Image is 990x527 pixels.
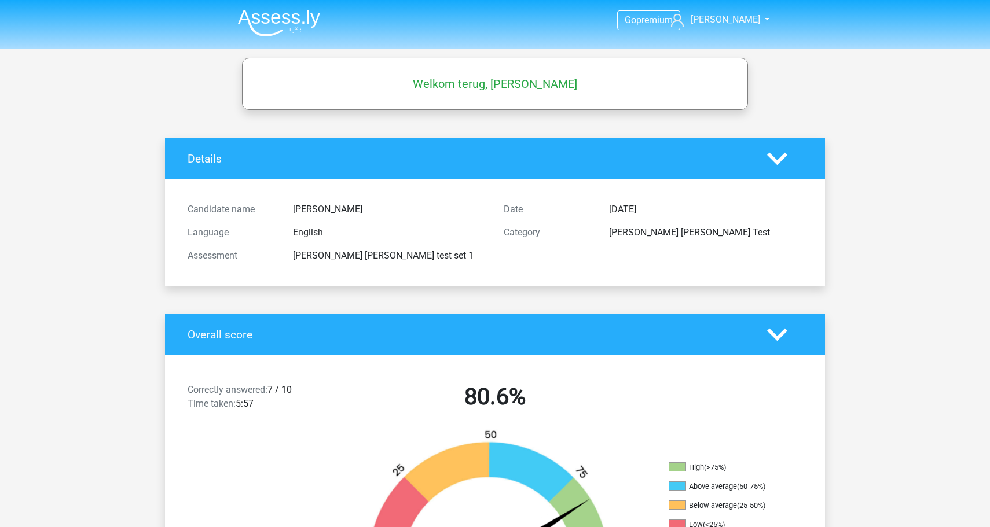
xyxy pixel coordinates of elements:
[666,13,761,27] a: [PERSON_NAME]
[284,202,495,216] div: [PERSON_NAME]
[704,463,726,471] div: (>75%)
[618,12,680,28] a: Gopremium
[188,384,267,395] span: Correctly answered:
[179,383,337,415] div: 7 / 10 5:57
[284,226,495,239] div: English
[188,398,236,409] span: Time taken:
[188,152,750,165] h4: Details
[495,202,600,216] div: Date
[669,500,784,511] li: Below average
[284,249,495,263] div: [PERSON_NAME] [PERSON_NAME] test set 1
[179,249,284,263] div: Assessment
[636,14,673,25] span: premium
[600,202,811,216] div: [DATE]
[248,77,742,91] h5: Welkom terug, [PERSON_NAME]
[737,501,765,510] div: (25-50%)
[600,226,811,239] div: [PERSON_NAME] [PERSON_NAME] Test
[495,226,600,239] div: Category
[625,14,636,25] span: Go
[691,14,760,25] span: [PERSON_NAME]
[179,226,284,239] div: Language
[669,462,784,473] li: High
[669,481,784,492] li: Above average
[188,328,750,341] h4: Overall score
[179,202,284,216] div: Candidate name
[737,482,765,491] div: (50-75%)
[238,9,320,36] img: Assessly
[346,383,644,411] h2: 80.6%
